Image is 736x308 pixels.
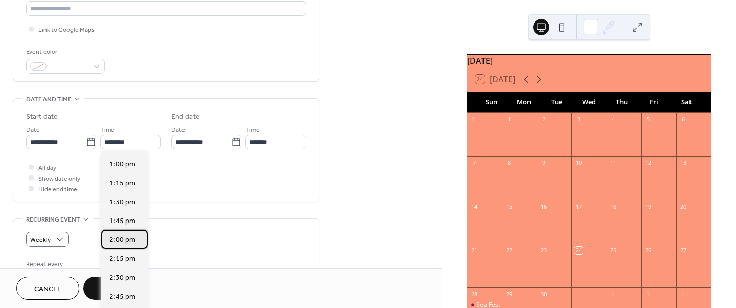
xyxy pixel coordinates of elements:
div: Fri [638,92,671,113]
button: Save [83,277,136,300]
span: 2:45 pm [109,292,135,302]
div: 22 [505,247,513,254]
div: Sun [475,92,508,113]
div: 29 [505,290,513,298]
span: Hide end time [38,184,77,195]
div: 5 [645,116,652,123]
span: Recurring event [26,214,80,225]
div: 8 [505,159,513,167]
span: Link to Google Maps [38,25,95,35]
span: 1:30 pm [109,197,135,208]
div: 9 [540,159,547,167]
div: 14 [470,203,478,210]
div: 3 [645,290,652,298]
div: 30 [540,290,547,298]
div: 2 [610,290,617,298]
div: 31 [470,116,478,123]
span: 1:45 pm [109,216,135,227]
div: 4 [679,290,687,298]
div: 2 [540,116,547,123]
span: Date [171,125,185,136]
div: 26 [645,247,652,254]
div: 3 [574,116,582,123]
div: 7 [470,159,478,167]
div: Mon [508,92,541,113]
div: 23 [540,247,547,254]
span: 1:00 pm [109,159,135,170]
div: 1 [505,116,513,123]
div: 13 [679,159,687,167]
div: Sat [670,92,703,113]
div: 6 [679,116,687,123]
span: Time [245,125,260,136]
span: Date and time [26,94,72,105]
div: 19 [645,203,652,210]
span: 2:15 pm [109,254,135,265]
div: 25 [610,247,617,254]
div: 27 [679,247,687,254]
span: 2:30 pm [109,273,135,283]
div: Start date [26,112,58,122]
div: 17 [574,203,582,210]
span: Date [26,125,40,136]
div: Tue [540,92,573,113]
div: 21 [470,247,478,254]
div: 15 [505,203,513,210]
div: 4 [610,116,617,123]
div: Event color [26,47,103,57]
div: 12 [645,159,652,167]
span: Weekly [30,234,51,246]
div: Thu [605,92,638,113]
div: End date [171,112,200,122]
div: [DATE] [467,55,711,67]
div: 28 [470,290,478,298]
div: Wed [573,92,606,113]
div: 20 [679,203,687,210]
span: 1:15 pm [109,178,135,189]
div: 11 [610,159,617,167]
div: 1 [574,290,582,298]
button: Cancel [16,277,79,300]
div: 16 [540,203,547,210]
span: All day [38,163,56,173]
div: 24 [574,247,582,254]
span: 2:00 pm [109,235,135,246]
span: Show date only [38,173,80,184]
span: Time [100,125,114,136]
div: 10 [574,159,582,167]
div: 18 [610,203,617,210]
div: Repeat every [26,259,95,270]
span: Cancel [34,284,61,295]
